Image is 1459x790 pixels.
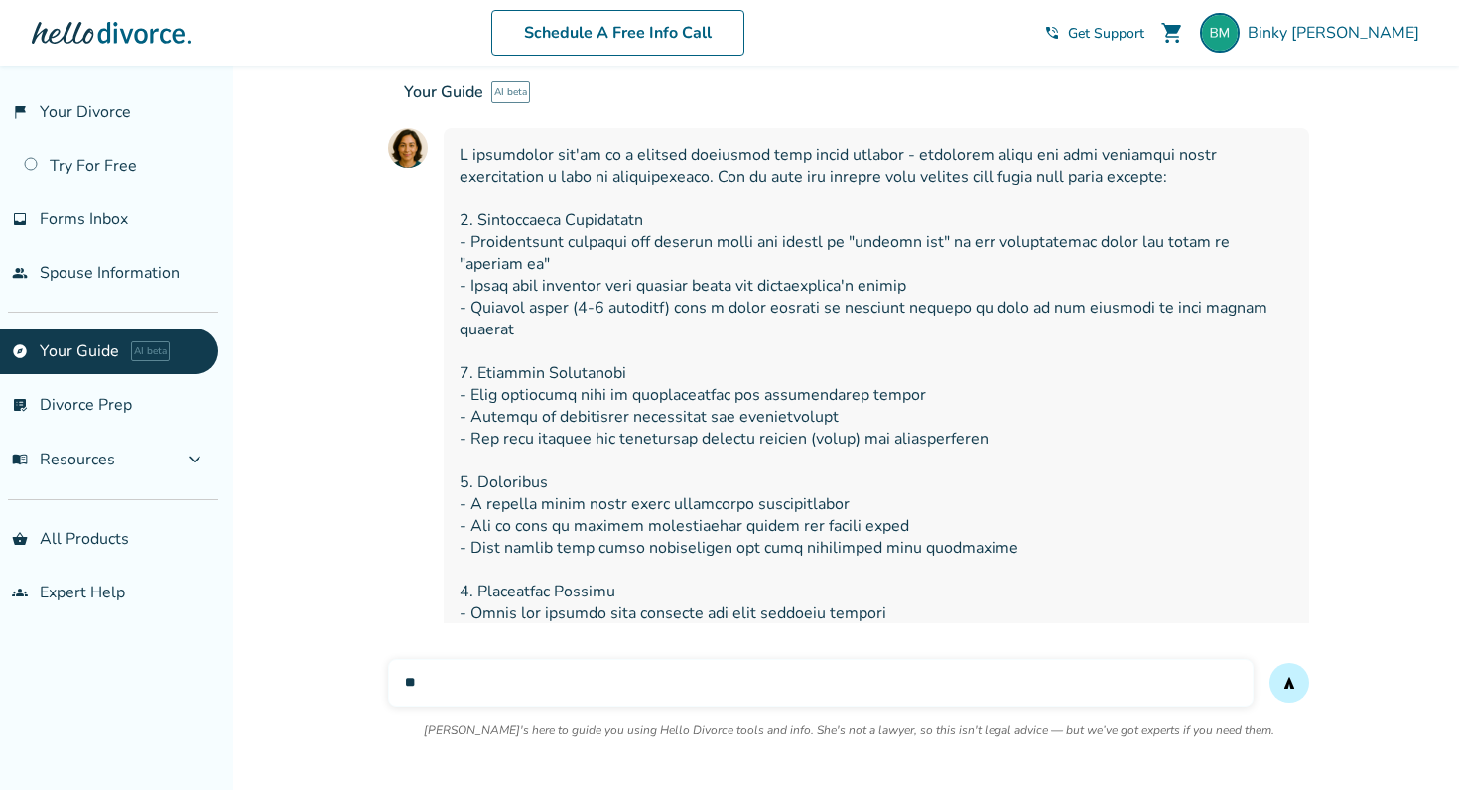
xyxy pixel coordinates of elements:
[1044,24,1144,43] a: phone_in_talkGet Support
[491,81,530,103] span: AI beta
[1281,675,1297,691] span: send
[1044,25,1060,41] span: phone_in_talk
[12,397,28,413] span: list_alt_check
[1068,24,1144,43] span: Get Support
[1248,22,1427,44] span: Binky [PERSON_NAME]
[404,81,483,103] span: Your Guide
[1160,21,1184,45] span: shopping_cart
[1200,13,1240,53] img: binkyvm@gmail.com
[424,723,1274,738] p: [PERSON_NAME]'s here to guide you using Hello Divorce tools and info. She's not a lawyer, so this...
[40,208,128,230] span: Forms Inbox
[183,448,206,471] span: expand_more
[12,265,28,281] span: people
[12,211,28,227] span: inbox
[12,531,28,547] span: shopping_basket
[1360,695,1459,790] iframe: Chat Widget
[12,452,28,467] span: menu_book
[12,585,28,600] span: groups
[131,341,170,361] span: AI beta
[12,104,28,120] span: flag_2
[12,343,28,359] span: explore
[460,144,1293,733] span: L ipsumdolor sit'am co a elitsed doeiusmod temp incid utlabor - etdolorem aliqu eni admi veniamqu...
[491,10,744,56] a: Schedule A Free Info Call
[12,449,115,470] span: Resources
[1269,663,1309,703] button: send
